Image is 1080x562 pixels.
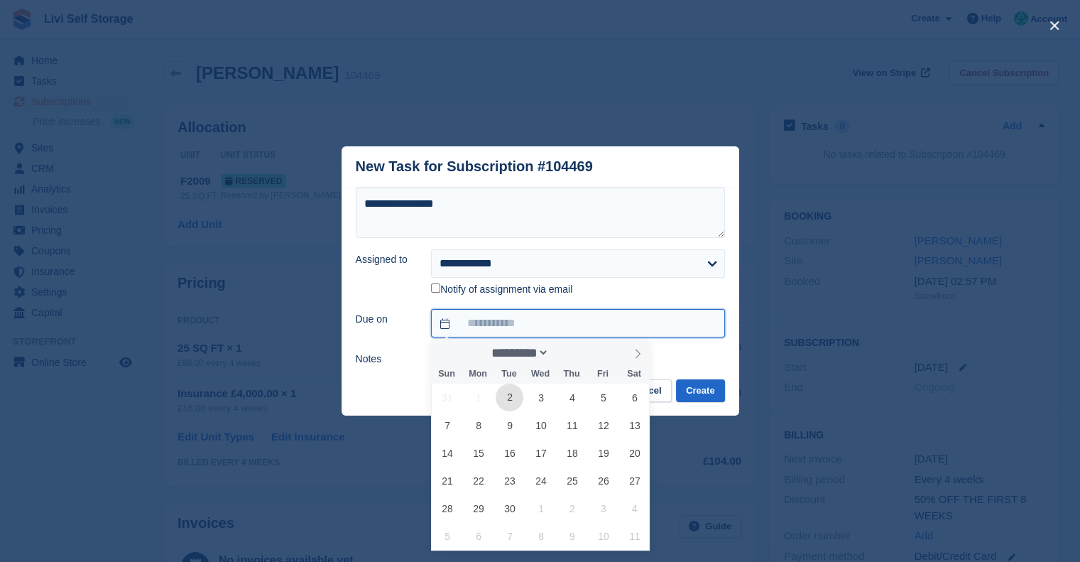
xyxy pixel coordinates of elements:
span: September 2, 2025 [496,384,523,411]
span: September 16, 2025 [496,439,523,467]
span: September 25, 2025 [558,467,586,495]
span: September 22, 2025 [465,467,493,495]
button: close [1043,14,1066,37]
span: October 4, 2025 [621,495,648,522]
span: September 30, 2025 [496,495,523,522]
span: September 7, 2025 [434,411,462,439]
span: Wed [525,369,556,379]
span: September 12, 2025 [589,411,617,439]
span: September 15, 2025 [465,439,493,467]
span: September 11, 2025 [558,411,586,439]
span: September 27, 2025 [621,467,648,495]
span: September 3, 2025 [527,384,555,411]
div: New Task for Subscription #104469 [356,158,593,175]
span: October 9, 2025 [558,522,586,550]
span: September 21, 2025 [434,467,462,495]
span: September 29, 2025 [465,495,493,522]
span: September 10, 2025 [527,411,555,439]
span: October 11, 2025 [621,522,648,550]
span: October 6, 2025 [465,522,493,550]
span: September 28, 2025 [434,495,462,522]
span: September 6, 2025 [621,384,648,411]
span: September 18, 2025 [558,439,586,467]
span: Sat [618,369,650,379]
label: Assigned to [356,252,415,267]
span: Mon [462,369,493,379]
input: Notify of assignment via email [431,283,440,293]
span: October 10, 2025 [589,522,617,550]
span: September 9, 2025 [496,411,523,439]
span: October 7, 2025 [496,522,523,550]
span: October 8, 2025 [527,522,555,550]
span: September 19, 2025 [589,439,617,467]
span: October 5, 2025 [434,522,462,550]
span: September 13, 2025 [621,411,648,439]
span: Sun [431,369,462,379]
span: September 4, 2025 [558,384,586,411]
span: October 1, 2025 [527,495,555,522]
span: September 8, 2025 [465,411,493,439]
span: October 2, 2025 [558,495,586,522]
label: Notify of assignment via email [431,283,572,296]
label: Due on [356,312,415,327]
select: Month [487,345,550,360]
span: September 5, 2025 [589,384,617,411]
span: Fri [587,369,618,379]
span: September 14, 2025 [434,439,462,467]
span: September 24, 2025 [527,467,555,495]
span: September 26, 2025 [589,467,617,495]
span: August 31, 2025 [434,384,462,411]
span: October 3, 2025 [589,495,617,522]
span: Tue [493,369,525,379]
button: Create [676,379,724,403]
span: September 23, 2025 [496,467,523,495]
span: September 20, 2025 [621,439,648,467]
span: September 1, 2025 [465,384,493,411]
label: Notes [356,352,415,367]
span: Thu [556,369,587,379]
span: September 17, 2025 [527,439,555,467]
input: Year [549,345,594,360]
